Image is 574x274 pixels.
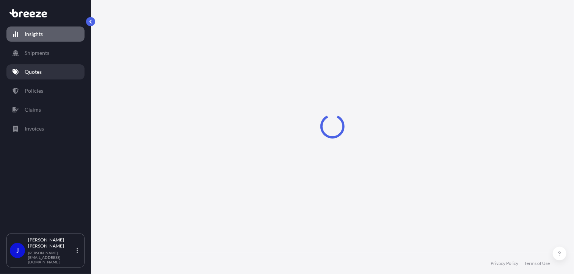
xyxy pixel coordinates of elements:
[524,260,550,266] a: Terms of Use
[25,106,41,114] p: Claims
[6,83,85,98] a: Policies
[25,68,42,76] p: Quotes
[25,125,44,132] p: Invoices
[6,26,85,42] a: Insights
[6,121,85,136] a: Invoices
[25,49,49,57] p: Shipments
[6,45,85,61] a: Shipments
[25,87,43,95] p: Policies
[6,102,85,117] a: Claims
[28,251,75,264] p: [PERSON_NAME][EMAIL_ADDRESS][DOMAIN_NAME]
[491,260,518,266] a: Privacy Policy
[6,64,85,79] a: Quotes
[25,30,43,38] p: Insights
[28,237,75,249] p: [PERSON_NAME] [PERSON_NAME]
[16,247,19,254] span: J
